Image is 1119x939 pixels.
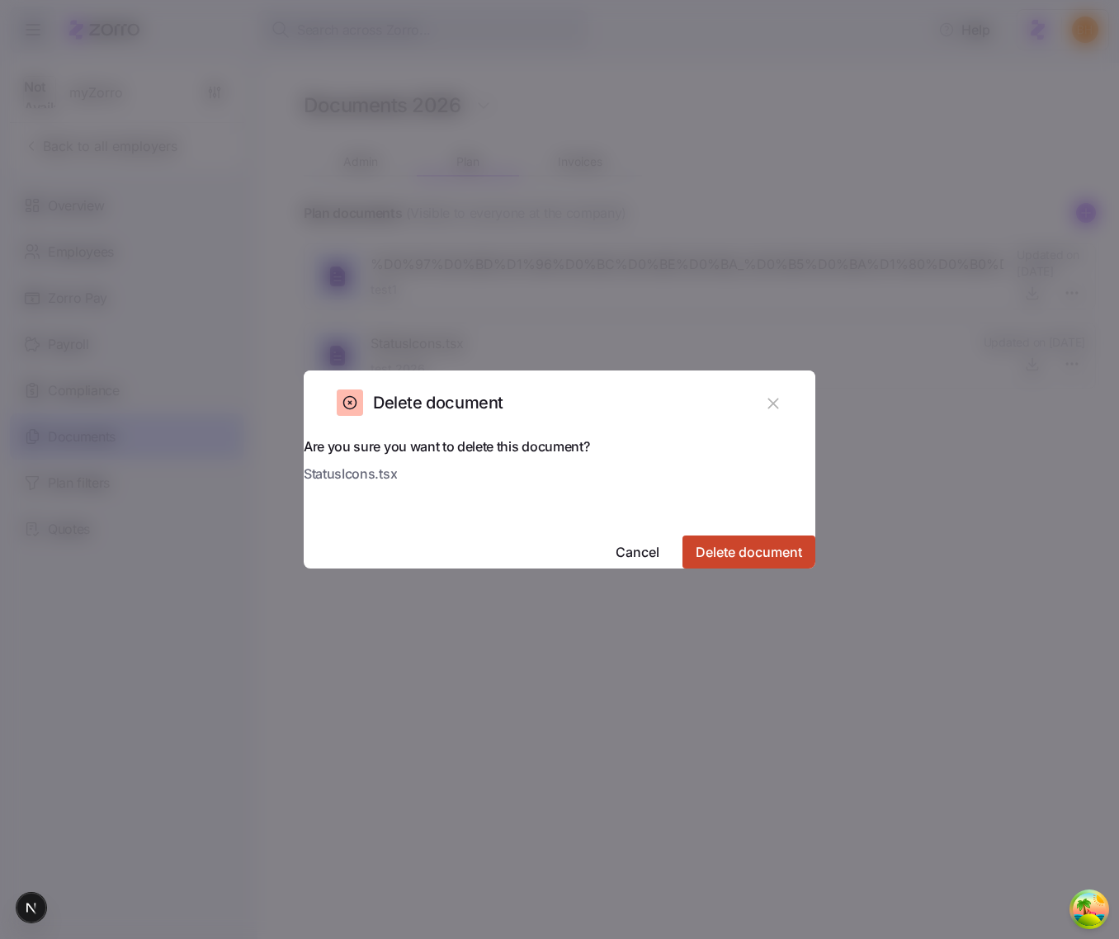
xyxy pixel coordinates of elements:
span: StatusIcons.tsx [304,464,397,484]
span: Cancel [616,542,659,562]
span: Are you sure you want to delete this document? [304,436,815,489]
button: Cancel [602,536,673,569]
h2: Delete document [373,392,503,414]
span: Delete document [696,542,802,562]
button: Delete document [682,536,815,569]
button: Open Tanstack query devtools [1073,893,1106,926]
